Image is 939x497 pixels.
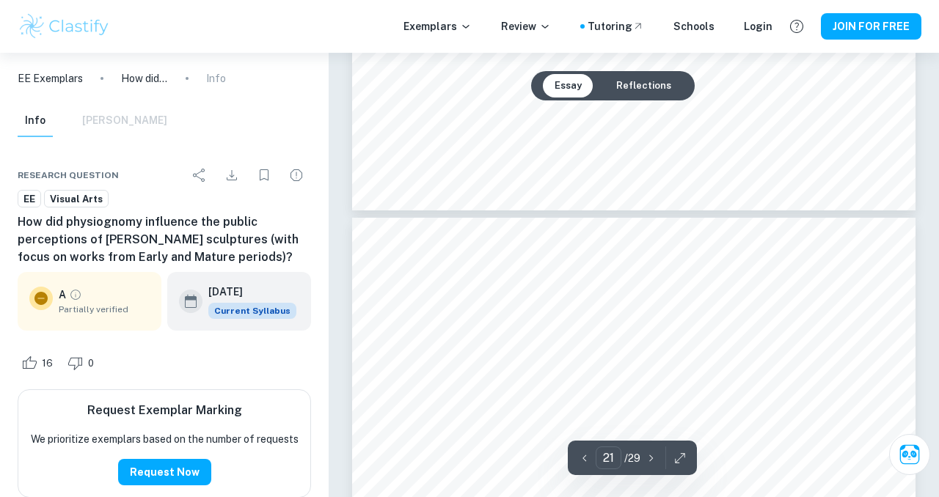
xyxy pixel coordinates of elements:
a: EE [18,190,41,208]
span: Visual Arts [45,192,108,207]
p: Info [206,70,226,86]
p: A [59,287,66,303]
div: Like [18,351,61,375]
button: Info [18,105,53,137]
p: Review [501,18,551,34]
h6: How did physiognomy influence the public perceptions of [PERSON_NAME] sculptures (with focus on w... [18,213,311,266]
p: / 29 [624,450,640,466]
a: Visual Arts [44,190,109,208]
p: We prioritize exemplars based on the number of requests [31,431,299,447]
button: JOIN FOR FREE [821,13,921,40]
h6: Request Exemplar Marking [87,402,242,419]
a: EE Exemplars [18,70,83,86]
span: 0 [80,356,102,371]
span: Current Syllabus [208,303,296,319]
a: Schools [673,18,715,34]
span: Partially verified [59,303,150,316]
a: Login [744,18,772,34]
span: EE [18,192,40,207]
a: Grade partially verified [69,288,82,301]
img: Clastify logo [18,12,111,41]
span: 16 [34,356,61,371]
p: How did physiognomy influence the public perceptions of [PERSON_NAME] sculptures (with focus on w... [121,70,168,86]
button: Help and Feedback [784,14,809,39]
span: Research question [18,169,119,182]
div: Share [185,161,214,190]
button: Reflections [604,74,683,97]
a: Tutoring [588,18,644,34]
h6: [DATE] [208,284,285,300]
div: Report issue [282,161,311,190]
button: Request Now [118,459,211,485]
button: Essay [543,74,593,97]
div: Download [217,161,246,190]
button: Ask Clai [889,434,930,475]
p: Exemplars [403,18,472,34]
div: Bookmark [249,161,279,190]
div: This exemplar is based on the current syllabus. Feel free to refer to it for inspiration/ideas wh... [208,303,296,319]
div: Dislike [64,351,102,375]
